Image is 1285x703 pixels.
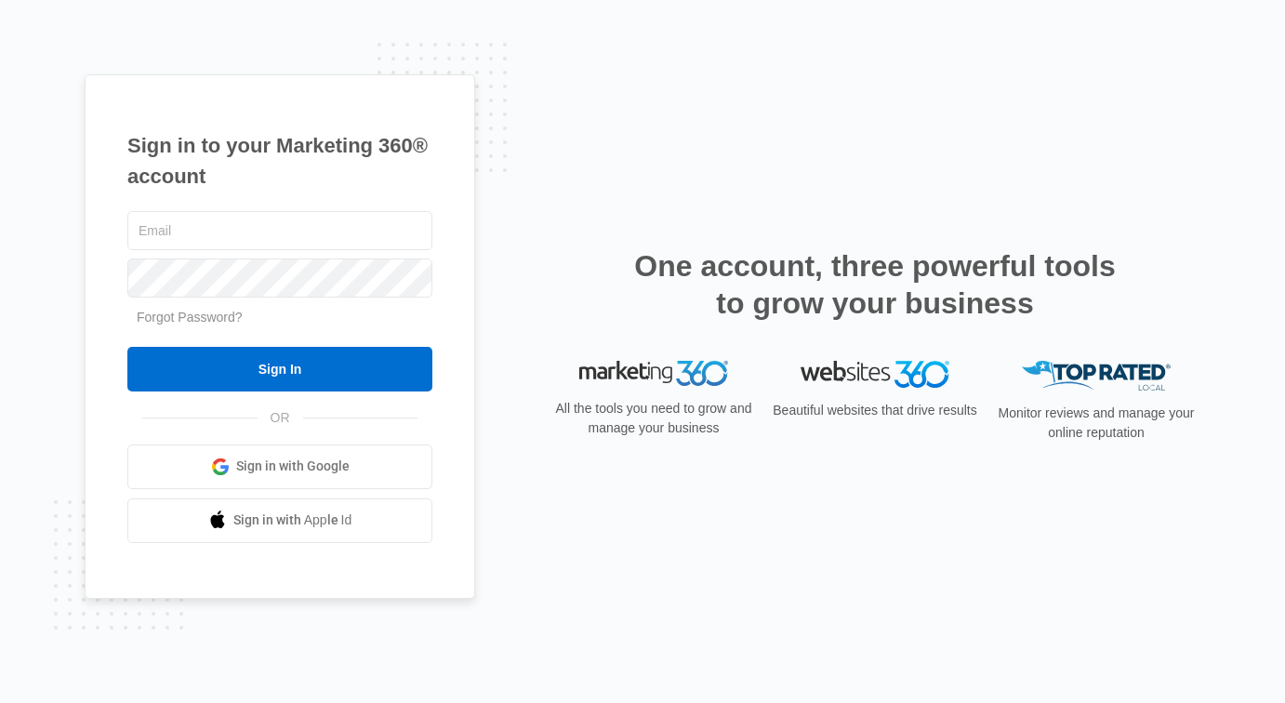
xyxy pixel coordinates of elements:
[127,498,432,543] a: Sign in with Apple Id
[992,404,1200,443] p: Monitor reviews and manage your online reputation
[1022,361,1171,391] img: Top Rated Local
[127,444,432,489] a: Sign in with Google
[127,211,432,250] input: Email
[127,347,432,391] input: Sign In
[771,401,979,420] p: Beautiful websites that drive results
[801,361,949,388] img: Websites 360
[550,399,758,438] p: All the tools you need to grow and manage your business
[258,408,303,428] span: OR
[579,361,728,387] img: Marketing 360
[127,130,432,192] h1: Sign in to your Marketing 360® account
[137,310,243,325] a: Forgot Password?
[629,247,1121,322] h2: One account, three powerful tools to grow your business
[233,511,352,530] span: Sign in with Apple Id
[236,457,350,476] span: Sign in with Google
